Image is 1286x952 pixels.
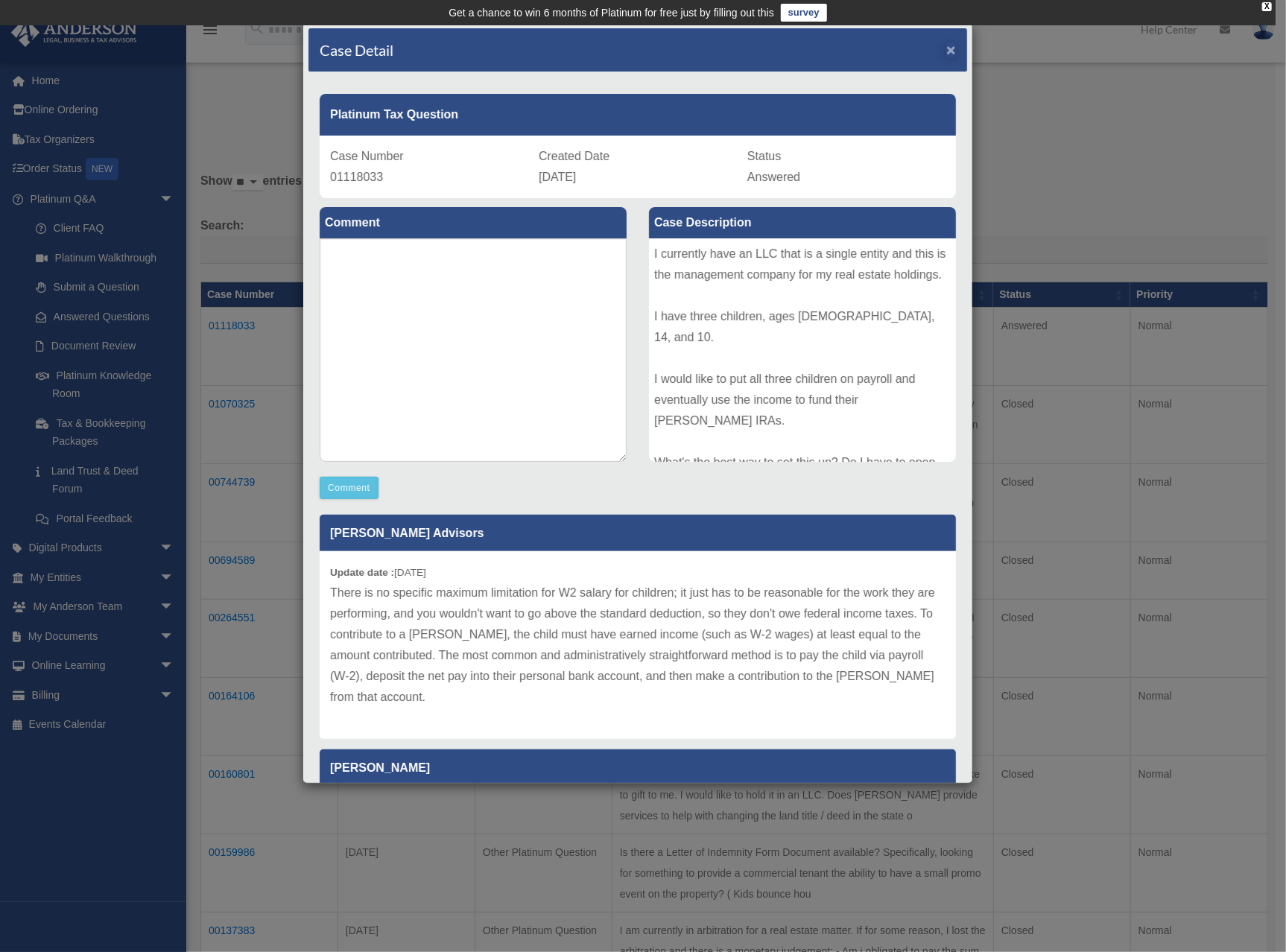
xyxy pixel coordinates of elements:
div: I currently have an LLC that is a single entity and this is the management company for my real es... [649,238,956,462]
b: Update date : [330,567,394,578]
span: [DATE] [539,171,576,183]
div: close [1262,2,1272,11]
p: [PERSON_NAME] [320,749,956,786]
span: 01118033 [330,171,383,183]
span: Created Date [539,150,609,162]
a: survey [781,4,827,22]
span: Status [747,150,781,162]
button: Close [946,42,956,57]
span: Case Number [330,150,404,162]
small: [DATE] [330,567,426,578]
button: Comment [320,477,378,499]
span: Answered [747,171,800,183]
div: Platinum Tax Question [320,94,956,136]
p: [PERSON_NAME] Advisors [320,515,956,551]
label: Comment [320,207,627,238]
p: There is no specific maximum limitation for W2 salary for children; it just has to be reasonable ... [330,583,946,708]
h4: Case Detail [320,39,393,60]
label: Case Description [649,207,956,238]
span: × [946,41,956,58]
div: Get a chance to win 6 months of Platinum for free just by filling out this [449,4,774,22]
